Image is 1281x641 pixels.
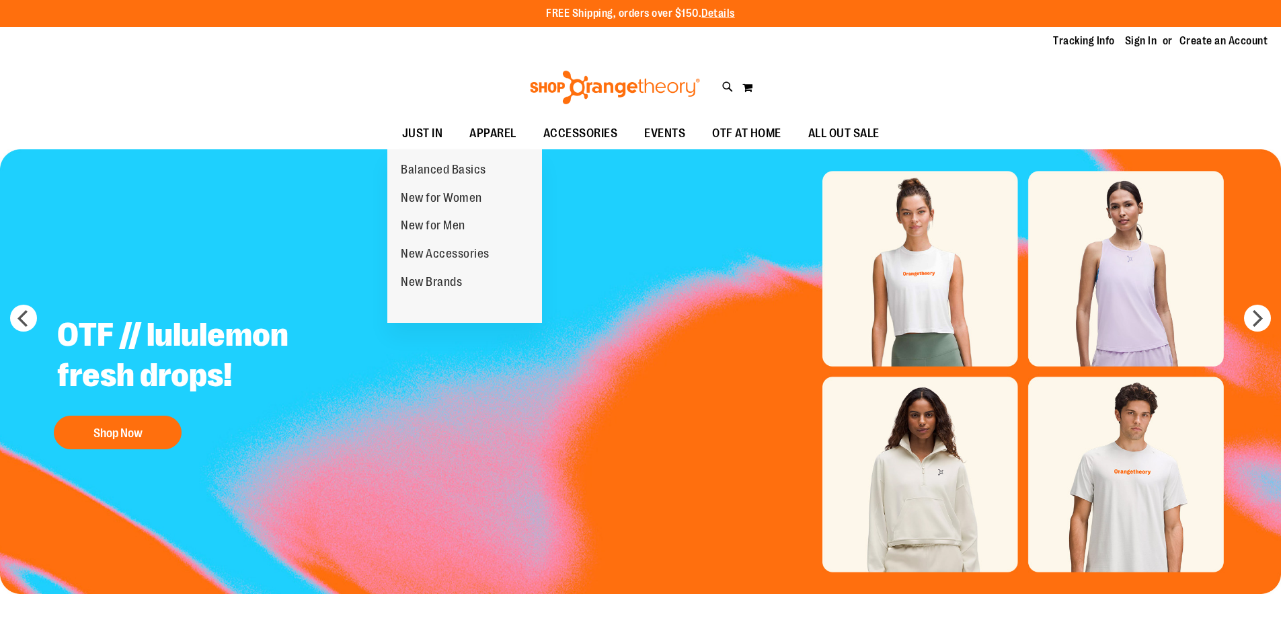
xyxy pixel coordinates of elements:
[401,191,482,208] span: New for Women
[1179,34,1268,48] a: Create an Account
[712,118,781,149] span: OTF AT HOME
[401,219,465,235] span: New for Men
[54,416,182,449] button: Shop Now
[644,118,685,149] span: EVENTS
[1244,305,1271,332] button: next
[47,305,381,409] h2: OTF // lululemon fresh drops!
[543,118,618,149] span: ACCESSORIES
[1125,34,1157,48] a: Sign In
[546,6,735,22] p: FREE Shipping, orders over $150.
[47,305,381,456] a: OTF // lululemon fresh drops! Shop Now
[401,275,462,292] span: New Brands
[528,71,702,104] img: Shop Orangetheory
[469,118,516,149] span: APPAREL
[401,247,490,264] span: New Accessories
[701,7,735,20] a: Details
[401,163,486,180] span: Balanced Basics
[10,305,37,332] button: prev
[402,118,443,149] span: JUST IN
[1053,34,1115,48] a: Tracking Info
[808,118,880,149] span: ALL OUT SALE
